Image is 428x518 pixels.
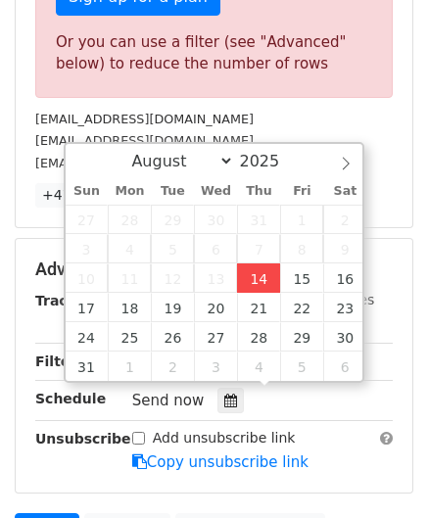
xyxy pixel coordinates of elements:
[323,185,366,198] span: Sat
[237,185,280,198] span: Thu
[323,234,366,263] span: August 9, 2025
[237,293,280,322] span: August 21, 2025
[237,322,280,352] span: August 28, 2025
[66,322,109,352] span: August 24, 2025
[35,183,118,208] a: +47 more
[35,112,254,126] small: [EMAIL_ADDRESS][DOMAIN_NAME]
[108,322,151,352] span: August 25, 2025
[151,322,194,352] span: August 26, 2025
[132,392,205,409] span: Send now
[108,293,151,322] span: August 18, 2025
[323,293,366,322] span: August 23, 2025
[323,205,366,234] span: August 2, 2025
[194,185,237,198] span: Wed
[237,352,280,381] span: September 4, 2025
[323,322,366,352] span: August 30, 2025
[151,293,194,322] span: August 19, 2025
[153,428,296,448] label: Add unsubscribe link
[237,234,280,263] span: August 7, 2025
[280,185,323,198] span: Fri
[194,234,237,263] span: August 6, 2025
[330,424,428,518] iframe: Chat Widget
[151,185,194,198] span: Tue
[280,205,323,234] span: August 1, 2025
[280,234,323,263] span: August 8, 2025
[237,205,280,234] span: July 31, 2025
[108,205,151,234] span: July 28, 2025
[35,156,254,170] small: [EMAIL_ADDRESS][DOMAIN_NAME]
[108,185,151,198] span: Mon
[66,293,109,322] span: August 17, 2025
[56,31,372,75] div: Or you can use a filter (see "Advanced" below) to reduce the number of rows
[234,152,305,170] input: Year
[35,259,393,280] h5: Advanced
[108,263,151,293] span: August 11, 2025
[194,263,237,293] span: August 13, 2025
[194,205,237,234] span: July 30, 2025
[280,322,323,352] span: August 29, 2025
[280,263,323,293] span: August 15, 2025
[151,205,194,234] span: July 29, 2025
[237,263,280,293] span: August 14, 2025
[194,352,237,381] span: September 3, 2025
[35,431,131,447] strong: Unsubscribe
[323,352,366,381] span: September 6, 2025
[66,263,109,293] span: August 10, 2025
[66,352,109,381] span: August 31, 2025
[66,205,109,234] span: July 27, 2025
[35,133,254,148] small: [EMAIL_ADDRESS][DOMAIN_NAME]
[108,234,151,263] span: August 4, 2025
[151,352,194,381] span: September 2, 2025
[151,234,194,263] span: August 5, 2025
[151,263,194,293] span: August 12, 2025
[66,185,109,198] span: Sun
[132,453,309,471] a: Copy unsubscribe link
[323,263,366,293] span: August 16, 2025
[280,293,323,322] span: August 22, 2025
[194,322,237,352] span: August 27, 2025
[35,391,106,406] strong: Schedule
[280,352,323,381] span: September 5, 2025
[66,234,109,263] span: August 3, 2025
[35,353,85,369] strong: Filters
[108,352,151,381] span: September 1, 2025
[194,293,237,322] span: August 20, 2025
[35,293,101,308] strong: Tracking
